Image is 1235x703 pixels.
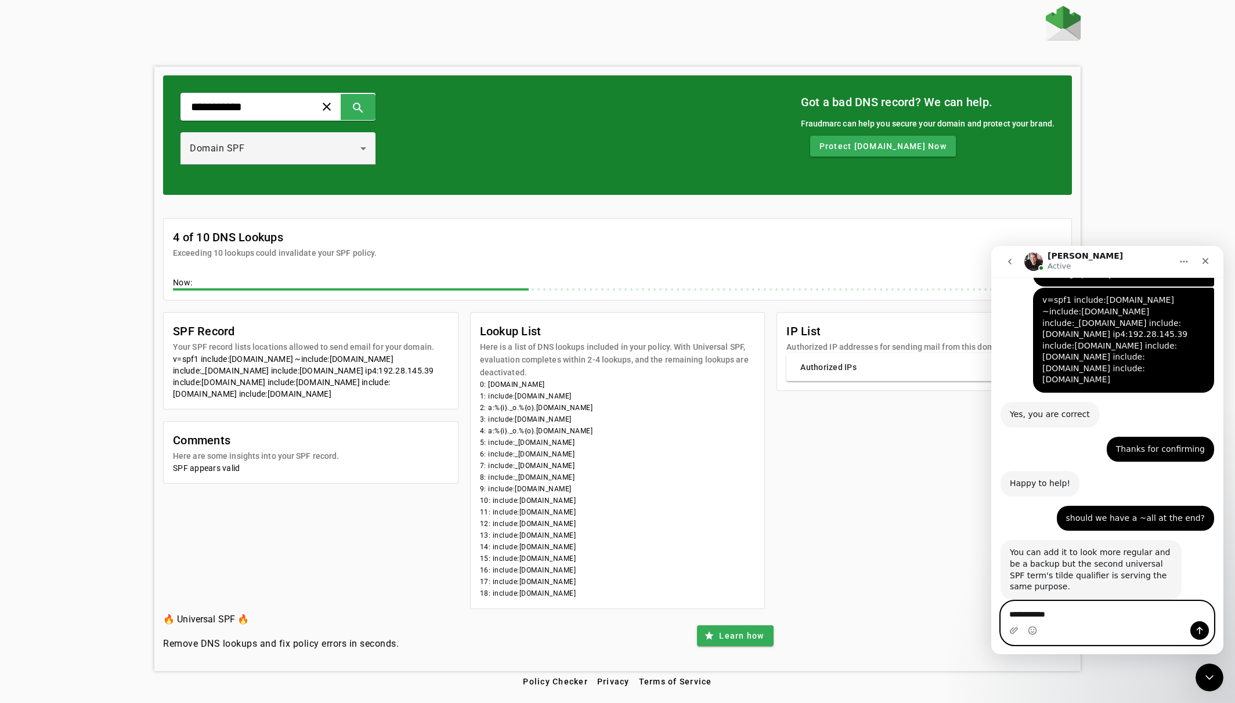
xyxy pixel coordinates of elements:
li: 0: [DOMAIN_NAME] [480,379,756,390]
button: Privacy [593,671,634,692]
div: v=spf1 include:[DOMAIN_NAME] ~include:[DOMAIN_NAME] include:_[DOMAIN_NAME] include:[DOMAIN_NAME] ... [173,353,449,400]
li: 12: include:[DOMAIN_NAME] [480,518,756,530]
div: SPF appears valid [173,462,449,474]
div: Now: [173,277,1062,291]
li: 13: include:[DOMAIN_NAME] [480,530,756,541]
mat-card-title: 4 of 10 DNS Lookups [173,228,377,247]
li: 2: a:%{i}._o.%{o}.[DOMAIN_NAME] [480,402,756,414]
li: 8: include:_[DOMAIN_NAME] [480,472,756,483]
mat-expansion-panel-header: Authorized IPs [786,353,1062,381]
h3: 🔥 Universal SPF 🔥 [163,611,399,628]
iframe: Intercom live chat [991,246,1223,654]
li: 4: a:%{i}._o.%{o}.[DOMAIN_NAME] [480,425,756,437]
mat-card-title: IP List [786,322,1008,340]
li: 10: include:[DOMAIN_NAME] [480,495,756,506]
li: 1: include:[DOMAIN_NAME] [480,390,756,402]
a: Home [1046,6,1081,44]
mat-card-subtitle: Exceeding 10 lookups could invalidate your SPF policy. [173,247,377,259]
li: 3: include:[DOMAIN_NAME] [480,414,756,425]
mat-panel-title: Authorized IPs [800,361,1034,373]
li: 6: include:_[DOMAIN_NAME] [480,448,756,460]
mat-card-subtitle: Here are some insights into your SPF record. [173,450,339,462]
span: Policy Checker [523,677,588,686]
li: 5: include:_[DOMAIN_NAME] [480,437,756,448]
span: Domain SPF [190,143,244,154]
li: 16: include:[DOMAIN_NAME] [480,564,756,576]
iframe: Intercom live chat [1196,664,1223,691]
span: Terms of Service [639,677,712,686]
button: Protect [DOMAIN_NAME] Now [810,136,956,157]
div: Fraudmarc can help you secure your domain and protect your brand. [801,117,1055,130]
mat-card-subtitle: Authorized IP addresses for sending mail from this domain: [786,340,1008,353]
mat-card-subtitle: Here is a list of DNS lookups included in your policy. With Universal SPF, evaluation completes w... [480,340,756,379]
span: Privacy [597,677,630,686]
mat-card-subtitle: Your SPF record lists locations allowed to send email for your domain. [173,340,434,353]
li: 15: include:[DOMAIN_NAME] [480,553,756,564]
button: Policy Checker [518,671,593,692]
li: 17: include:[DOMAIN_NAME] [480,576,756,588]
mat-card-title: SPF Record [173,322,434,340]
button: Learn how [697,625,773,646]
li: 7: include:_[DOMAIN_NAME] [480,460,756,472]
li: 14: include:[DOMAIN_NAME] [480,541,756,553]
button: Terms of Service [634,671,717,692]
h4: Remove DNS lookups and fix policy errors in seconds. [163,637,399,651]
li: 11: include:[DOMAIN_NAME] [480,506,756,518]
mat-card-title: Comments [173,431,339,450]
li: 9: include:[DOMAIN_NAME] [480,483,756,495]
mat-card-title: Got a bad DNS record? We can help. [801,93,1055,111]
span: Learn how [719,630,764,642]
span: Protect [DOMAIN_NAME] Now [819,140,947,152]
img: Fraudmarc Logo [1046,6,1081,41]
mat-card-title: Lookup List [480,322,756,340]
li: 18: include:[DOMAIN_NAME] [480,588,756,599]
